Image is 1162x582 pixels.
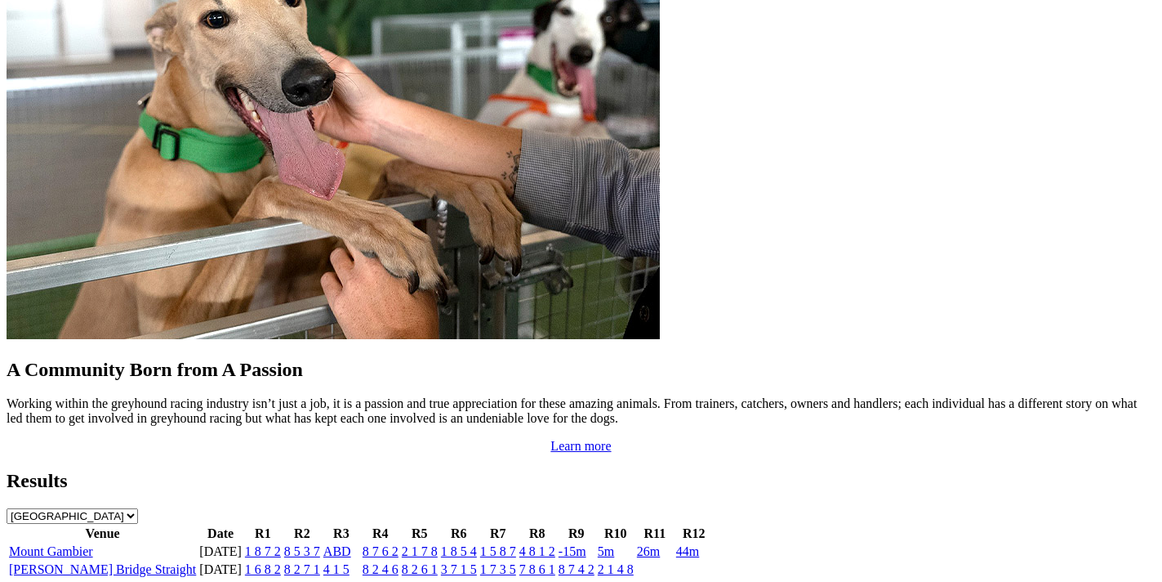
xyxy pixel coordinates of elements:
[363,544,398,558] a: 8 7 6 2
[440,526,478,542] th: R6
[402,562,438,576] a: 8 2 6 1
[598,562,634,576] a: 2 1 4 8
[637,544,660,558] a: 26m
[245,544,281,558] a: 1 8 7 2
[550,439,611,453] a: Learn more
[362,526,399,542] th: R4
[676,544,699,558] a: 44m
[598,544,614,558] a: 5m
[441,562,477,576] a: 3 7 1 5
[198,526,243,542] th: Date
[480,544,516,558] a: 1 5 8 7
[198,562,243,578] td: [DATE]
[7,470,1155,492] h2: Results
[597,526,634,542] th: R10
[363,562,398,576] a: 8 2 4 6
[480,562,516,576] a: 1 7 3 5
[9,562,196,576] a: [PERSON_NAME] Bridge Straight
[198,544,243,560] td: [DATE]
[675,526,713,542] th: R12
[284,562,320,576] a: 8 2 7 1
[284,544,320,558] a: 8 5 3 7
[519,544,555,558] a: 4 8 1 2
[479,526,517,542] th: R7
[401,526,439,542] th: R5
[402,544,438,558] a: 2 1 7 8
[559,562,594,576] a: 8 7 4 2
[8,526,197,542] th: Venue
[245,562,281,576] a: 1 6 8 2
[323,544,351,558] a: ABD
[244,526,282,542] th: R1
[559,544,586,558] a: -15m
[7,396,1155,426] p: Working within the greyhound racing industry isn’t just a job, it is a passion and true appreciat...
[283,526,321,542] th: R2
[558,526,595,542] th: R9
[519,526,556,542] th: R8
[636,526,674,542] th: R11
[441,544,477,558] a: 1 8 5 4
[7,359,1155,381] h2: A Community Born from A Passion
[323,526,360,542] th: R3
[323,562,349,576] a: 4 1 5
[519,562,555,576] a: 7 8 6 1
[9,544,93,558] a: Mount Gambier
